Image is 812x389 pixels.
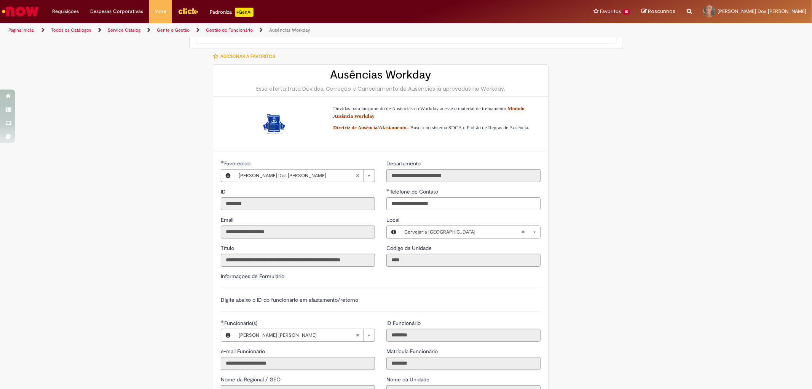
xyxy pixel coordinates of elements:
a: Service Catalog [108,27,140,33]
label: Somente leitura - Código da Unidade [386,244,433,252]
input: Título [221,254,375,267]
span: Adicionar a Favoritos [220,53,275,59]
span: Obrigatório Preenchido [221,160,224,163]
button: Adicionar a Favoritos [213,48,279,64]
input: e-mail Funcionário [221,357,375,370]
img: Ausências Workday [262,112,286,136]
span: – Buscar no sistema SDCA o Padrão de Regras de Ausência. [333,125,529,130]
ul: Trilhas de página [6,23,536,37]
div: Essa oferta trata Dúvidas, Correção e Cancelamento de Ausências já aprovadas no Workday. [221,85,541,93]
a: Gestão do Funcionário [206,27,253,33]
input: ID Funcionário [386,329,541,342]
label: Somente leitura - Título [221,244,236,252]
span: Somente leitura - Matrícula Funcionário [386,348,439,355]
span: Necessários - Favorecido [224,160,252,167]
label: Somente leitura - ID [221,188,227,195]
span: [PERSON_NAME] Dos [PERSON_NAME] [718,8,806,14]
a: [PERSON_NAME] [PERSON_NAME]Limpar campo Funcionário(s) [235,329,375,341]
span: Somente leitura - ID Funcionário [386,320,422,327]
label: Informações de Formulário [221,273,284,280]
input: Código da Unidade [386,254,541,267]
input: Departamento [386,169,541,182]
abbr: Limpar campo Funcionário(s) [352,329,363,341]
span: Obrigatório Preenchido [386,189,390,192]
span: [PERSON_NAME] Dos [PERSON_NAME] [239,170,356,182]
span: Cervejaria [GEOGRAPHIC_DATA] [404,226,521,238]
a: Página inicial [8,27,35,33]
span: Dúvidas para lançamento de Ausências no Workday acesse o material de treinamento: [333,106,524,119]
span: 15 [622,9,630,15]
span: [PERSON_NAME] [PERSON_NAME] [239,329,356,341]
p: +GenAi [235,8,254,17]
span: Despesas Corporativas [90,8,143,15]
a: Rascunhos [641,8,675,15]
span: Rascunhos [648,8,675,15]
a: Ausências Workday [269,27,310,33]
span: Necessários - Funcionário(s) [224,320,259,327]
label: Somente leitura - Email [221,216,235,224]
span: Somente leitura - Nome da Regional / GEO [221,376,282,383]
input: Telefone de Contato [386,197,541,210]
span: Requisições [52,8,79,15]
span: Telefone de Contato [390,188,440,195]
button: Local, Visualizar este registro Cervejaria Rio de Janeiro [387,226,400,238]
label: Somente leitura - Departamento [386,160,422,167]
input: ID [221,197,375,210]
span: Somente leitura - Nome da Unidade [386,376,431,383]
img: click_logo_yellow_360x200.png [178,5,198,17]
label: Digite abaixo o ID do funcionário em afastamento/retorno [221,296,358,303]
span: Somente leitura - Título [221,245,236,251]
span: Somente leitura - e-mail Funcionário [221,348,266,355]
span: Favoritos [600,8,621,15]
a: Gente e Gestão [157,27,190,33]
button: Favorecido, Visualizar este registro Gabrielle Dos Santos Paladino [221,170,235,182]
a: Módulo Ausência Workday [333,106,524,119]
abbr: Limpar campo Favorecido [352,170,363,182]
span: More [155,8,166,15]
input: Matrícula Funcionário [386,357,541,370]
a: Cervejaria [GEOGRAPHIC_DATA]Limpar campo Local [400,226,540,238]
div: Padroniza [210,8,254,17]
button: Funcionário(s), Visualizar este registro Marcio Anderson Henriques Da Silva [221,329,235,341]
span: Somente leitura - Código da Unidade [386,245,433,251]
span: Local [386,216,401,223]
a: [PERSON_NAME] Dos [PERSON_NAME]Limpar campo Favorecido [235,170,375,182]
a: Diretriz de Ausência/Afastamento [333,125,406,130]
input: Email [221,226,375,239]
img: ServiceNow [1,4,40,19]
span: Obrigatório Preenchido [221,320,224,323]
a: Todos os Catálogos [51,27,91,33]
h2: Ausências Workday [221,69,541,81]
abbr: Limpar campo Local [517,226,529,238]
